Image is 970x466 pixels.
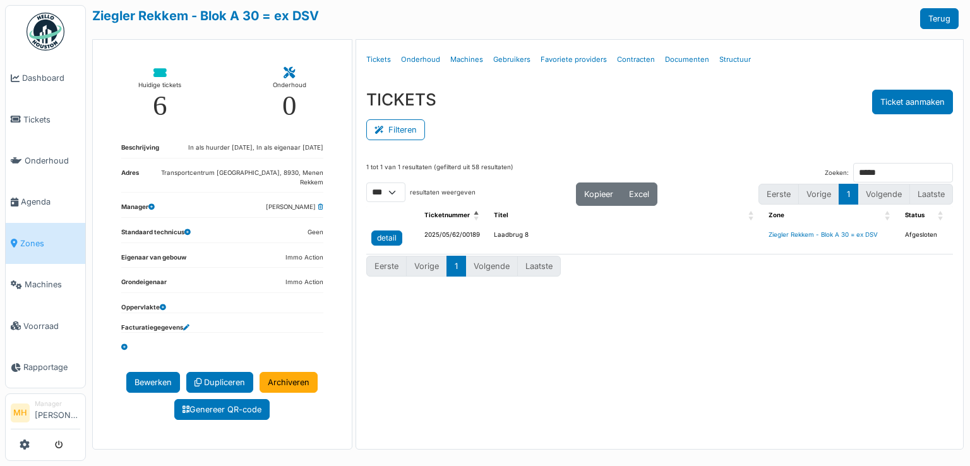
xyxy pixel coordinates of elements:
[25,278,80,290] span: Machines
[23,320,80,332] span: Voorraad
[905,212,925,218] span: Status
[584,189,613,199] span: Kopieer
[396,45,445,75] a: Onderhoud
[285,278,323,287] dd: Immo Action
[121,143,159,158] dt: Beschrijving
[273,79,306,92] div: Onderhoud
[308,228,323,237] dd: Geen
[446,256,466,277] button: 1
[35,399,80,409] div: Manager
[174,399,270,420] a: Genereer QR-code
[11,399,80,429] a: MH Manager[PERSON_NAME]
[366,163,513,182] div: 1 tot 1 van 1 resultaten (gefilterd uit 58 resultaten)
[410,188,476,198] label: resultaten weergeven
[660,45,714,75] a: Documenten
[445,45,488,75] a: Machines
[260,372,318,393] a: Archiveren
[6,347,85,388] a: Rapportage
[629,189,649,199] span: Excel
[419,225,489,254] td: 2025/05/62/00189
[377,232,397,244] div: detail
[263,57,316,130] a: Onderhoud 0
[474,206,481,225] span: Ticketnummer: Activate to invert sorting
[266,203,323,212] dd: [PERSON_NAME]
[121,228,191,242] dt: Standaard technicus
[128,57,191,130] a: Huidige tickets 6
[121,323,189,333] dt: Facturatiegegevens
[21,196,80,208] span: Agenda
[6,99,85,140] a: Tickets
[139,169,323,187] dd: Transportcentrum [GEOGRAPHIC_DATA], 8930, Menen Rekkem
[285,253,323,263] dd: Immo Action
[825,169,849,178] label: Zoeken:
[11,403,30,422] li: MH
[758,184,953,205] nav: pagination
[25,155,80,167] span: Onderhoud
[23,114,80,126] span: Tickets
[366,119,425,140] button: Filteren
[612,45,660,75] a: Contracten
[872,90,953,114] button: Ticket aanmaken
[35,399,80,426] li: [PERSON_NAME]
[126,372,180,393] a: Bewerken
[6,181,85,222] a: Agenda
[576,182,621,206] button: Kopieer
[494,212,508,218] span: Titel
[121,278,167,292] dt: Grondeigenaar
[769,231,878,238] a: Ziegler Rekkem - Blok A 30 = ex DSV
[23,361,80,373] span: Rapportage
[6,140,85,181] a: Onderhoud
[366,256,561,277] nav: pagination
[938,206,945,225] span: Status: Activate to sort
[121,169,139,192] dt: Adres
[621,182,657,206] button: Excel
[769,212,784,218] span: Zone
[153,92,167,120] div: 6
[488,45,536,75] a: Gebruikers
[714,45,756,75] a: Structuur
[900,225,953,254] td: Afgesloten
[121,203,155,217] dt: Manager
[361,45,396,75] a: Tickets
[6,305,85,346] a: Voorraad
[885,206,892,225] span: Zone: Activate to sort
[6,264,85,305] a: Machines
[920,8,959,29] a: Terug
[424,212,470,218] span: Ticketnummer
[188,143,323,153] dd: In als huurder [DATE], In als eigenaar [DATE]
[366,90,436,109] h3: TICKETS
[748,206,756,225] span: Titel: Activate to sort
[27,13,64,51] img: Badge_color-CXgf-gQk.svg
[121,253,186,268] dt: Eigenaar van gebouw
[6,223,85,264] a: Zones
[282,92,297,120] div: 0
[20,237,80,249] span: Zones
[92,8,319,23] a: Ziegler Rekkem - Blok A 30 = ex DSV
[121,303,166,313] dt: Oppervlakte
[371,230,402,246] a: detail
[536,45,612,75] a: Favoriete providers
[6,57,85,99] a: Dashboard
[839,184,858,205] button: 1
[22,72,80,84] span: Dashboard
[138,79,181,92] div: Huidige tickets
[489,225,763,254] td: Laadbrug 8
[186,372,253,393] a: Dupliceren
